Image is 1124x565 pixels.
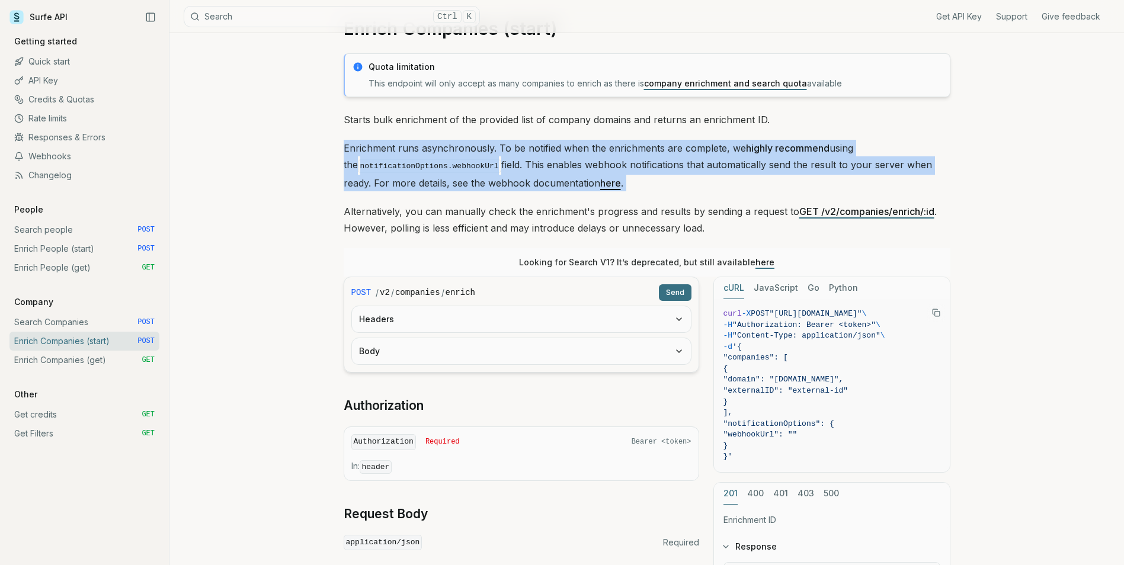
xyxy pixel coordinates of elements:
[9,389,42,400] p: Other
[663,537,699,548] span: Required
[352,338,691,364] button: Body
[358,159,501,173] code: notificationOptions.webhookUrl
[184,6,480,27] button: SearchCtrlK
[936,11,982,23] a: Get API Key
[9,71,159,90] a: API Key
[829,277,858,299] button: Python
[9,405,159,424] a: Get credits GET
[344,203,950,236] p: Alternatively, you can manually check the enrichment's progress and results by sending a request ...
[352,306,691,332] button: Headers
[391,287,394,298] span: /
[746,142,830,154] strong: highly recommend
[369,61,943,73] p: Quota limitation
[600,177,621,189] a: here
[723,514,940,526] p: Enrichment ID
[723,364,728,373] span: {
[380,287,390,298] code: v2
[441,287,444,298] span: /
[751,309,769,318] span: POST
[644,78,807,88] a: company enrichment and search quota
[723,277,744,299] button: cURL
[862,309,867,318] span: \
[9,90,159,109] a: Credits & Quotas
[344,140,950,191] p: Enrichment runs asynchronously. To be notified when the enrichments are complete, we using the fi...
[142,410,155,419] span: GET
[659,284,691,301] button: Send
[344,506,428,522] a: Request Body
[344,535,422,551] code: application/json
[714,531,950,562] button: Response
[9,166,159,185] a: Changelog
[360,460,392,474] code: header
[798,483,814,505] button: 403
[1042,11,1100,23] a: Give feedback
[9,36,82,47] p: Getting started
[996,11,1027,23] a: Support
[723,353,788,362] span: "companies": [
[9,128,159,147] a: Responses & Errors
[137,336,155,346] span: POST
[344,397,424,414] a: Authorization
[927,304,945,322] button: Copy Text
[395,287,440,298] code: companies
[369,78,943,89] p: This endpoint will only accept as many companies to enrich as there is available
[755,257,774,267] a: here
[9,296,58,308] p: Company
[425,437,460,447] span: Required
[351,434,416,450] code: Authorization
[732,320,876,329] span: "Authorization: Bearer <token>"
[9,424,159,443] a: Get Filters GET
[770,309,862,318] span: "[URL][DOMAIN_NAME]"
[723,430,798,439] span: "webhookUrl": ""
[824,483,839,505] button: 500
[632,437,691,447] span: Bearer <token>
[9,109,159,128] a: Rate limits
[723,483,738,505] button: 201
[732,342,742,351] span: '{
[9,258,159,277] a: Enrich People (get) GET
[142,355,155,365] span: GET
[754,277,798,299] button: JavaScript
[723,331,733,340] span: -H
[344,111,950,128] p: Starts bulk enrichment of the provided list of company domains and returns an enrichment ID.
[142,263,155,272] span: GET
[9,239,159,258] a: Enrich People (start) POST
[747,483,764,505] button: 400
[446,287,475,298] code: enrich
[9,147,159,166] a: Webhooks
[463,10,476,23] kbd: K
[137,244,155,253] span: POST
[723,342,733,351] span: -d
[723,419,834,428] span: "notificationOptions": {
[142,429,155,438] span: GET
[732,331,880,340] span: "Content-Type: application/json"
[9,351,159,370] a: Enrich Companies (get) GET
[723,441,728,450] span: }
[880,331,885,340] span: \
[137,317,155,327] span: POST
[376,287,379,298] span: /
[9,220,159,239] a: Search people POST
[723,375,844,384] span: "domain": "[DOMAIN_NAME]",
[799,206,934,217] a: GET /v2/companies/enrich/:id
[351,460,691,473] p: In:
[9,204,48,216] p: People
[742,309,751,318] span: -X
[723,397,728,406] span: }
[142,8,159,26] button: Collapse Sidebar
[723,320,733,329] span: -H
[723,386,848,395] span: "externalID": "external-id"
[433,10,462,23] kbd: Ctrl
[351,287,372,298] span: POST
[9,52,159,71] a: Quick start
[519,256,774,268] p: Looking for Search V1? It’s deprecated, but still available
[9,313,159,332] a: Search Companies POST
[9,332,159,351] a: Enrich Companies (start) POST
[876,320,880,329] span: \
[723,452,733,461] span: }'
[773,483,788,505] button: 401
[808,277,819,299] button: Go
[723,408,733,417] span: ],
[9,8,68,26] a: Surfe API
[137,225,155,235] span: POST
